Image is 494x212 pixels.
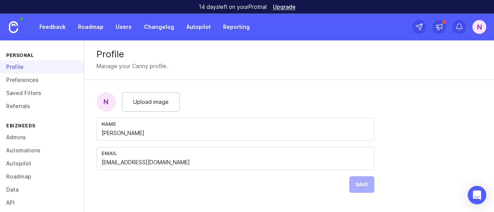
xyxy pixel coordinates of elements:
[199,3,267,11] p: 14 days left on your Pro trial
[468,186,486,204] div: Open Intercom Messenger
[133,98,169,106] span: Upload image
[273,4,296,10] a: Upgrade
[111,20,136,34] a: Users
[96,92,116,112] div: N
[218,20,254,34] a: Reporting
[9,21,18,33] img: Canny Home
[96,50,482,59] div: Profile
[73,20,108,34] a: Roadmap
[96,62,168,70] div: Manage your Canny profile.
[182,20,215,34] a: Autopilot
[35,20,70,34] a: Feedback
[102,121,369,127] div: Name
[472,20,486,34] button: N
[139,20,179,34] a: Changelog
[102,150,369,156] div: Email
